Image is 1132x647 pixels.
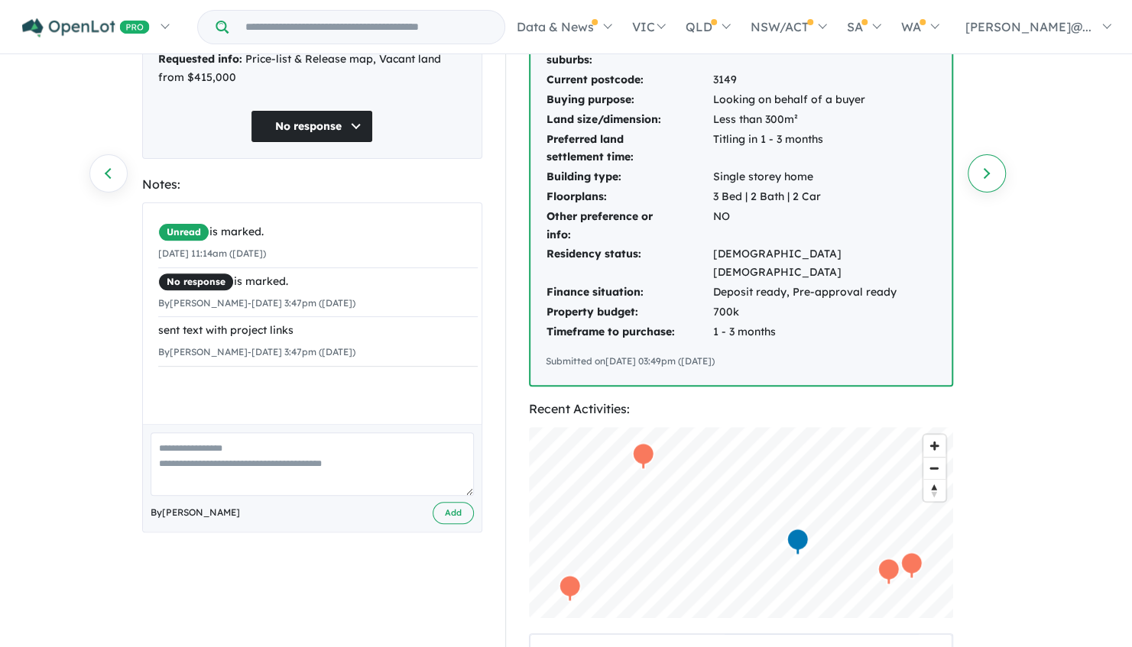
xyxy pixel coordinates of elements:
[712,70,936,90] td: 3149
[546,302,712,322] td: Property budget:
[546,167,712,187] td: Building type:
[546,283,712,302] td: Finance situation:
[965,19,1091,34] span: [PERSON_NAME]@...
[546,90,712,110] td: Buying purpose:
[923,479,945,501] button: Reset bearing to north
[529,399,953,419] div: Recent Activities:
[433,502,474,524] button: Add
[158,273,478,291] div: is marked.
[712,187,936,207] td: 3 Bed | 2 Bath | 2 Car
[712,244,936,283] td: [DEMOGRAPHIC_DATA] [DEMOGRAPHIC_DATA]
[546,354,936,369] div: Submitted on [DATE] 03:49pm ([DATE])
[712,130,936,168] td: Titling in 1 - 3 months
[546,70,712,90] td: Current postcode:
[546,322,712,342] td: Timeframe to purchase:
[631,442,654,471] div: Map marker
[546,130,712,168] td: Preferred land settlement time:
[786,528,809,556] div: Map marker
[923,458,945,479] span: Zoom out
[712,110,936,130] td: Less than 300m²
[900,552,923,580] div: Map marker
[546,187,712,207] td: Floorplans:
[529,427,953,618] canvas: Map
[546,110,712,130] td: Land size/dimension:
[712,283,936,302] td: Deposit ready, Pre-approval ready
[923,435,945,457] button: Zoom in
[158,50,466,87] div: Price-list & Release map, Vacant land from $415,000
[546,244,712,283] td: Residency status:
[158,52,242,66] strong: Requested info:
[546,207,712,245] td: Other preference or info:
[158,223,209,241] span: Unread
[877,558,900,586] div: Map marker
[923,480,945,501] span: Reset bearing to north
[251,110,373,143] button: No response
[158,247,266,259] small: [DATE] 11:14am ([DATE])
[712,207,936,245] td: NO
[232,11,501,44] input: Try estate name, suburb, builder or developer
[158,322,478,340] div: sent text with project links
[158,273,234,291] span: No response
[558,574,581,603] div: Map marker
[158,346,355,357] small: By [PERSON_NAME] - [DATE] 3:47pm ([DATE])
[142,174,482,195] div: Notes:
[22,18,150,37] img: Openlot PRO Logo White
[712,322,936,342] td: 1 - 3 months
[923,457,945,479] button: Zoom out
[712,167,936,187] td: Single storey home
[712,90,936,110] td: Looking on behalf of a buyer
[158,223,478,241] div: is marked.
[158,297,355,309] small: By [PERSON_NAME] - [DATE] 3:47pm ([DATE])
[151,505,240,520] span: By [PERSON_NAME]
[712,302,936,322] td: 700k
